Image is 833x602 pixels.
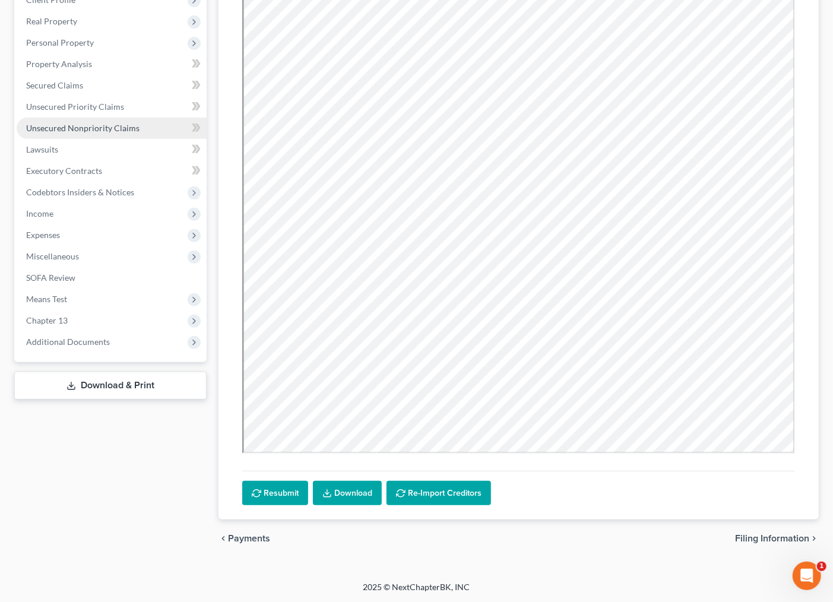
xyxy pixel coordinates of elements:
[735,534,809,543] span: Filing Information
[793,562,821,590] iframe: Intercom live chat
[26,230,60,240] span: Expenses
[26,294,67,304] span: Means Test
[26,144,58,154] span: Lawsuits
[817,562,826,571] span: 1
[26,123,140,133] span: Unsecured Nonpriority Claims
[17,160,207,182] a: Executory Contracts
[26,102,124,112] span: Unsecured Priority Claims
[17,96,207,118] a: Unsecured Priority Claims
[17,267,207,289] a: SOFA Review
[17,53,207,75] a: Property Analysis
[17,118,207,139] a: Unsecured Nonpriority Claims
[26,273,75,283] span: SOFA Review
[26,80,83,90] span: Secured Claims
[26,208,53,218] span: Income
[242,481,308,506] button: Resubmit
[17,75,207,96] a: Secured Claims
[26,187,134,197] span: Codebtors Insiders & Notices
[218,534,270,543] button: chevron_left Payments
[26,337,110,347] span: Additional Documents
[26,166,102,176] span: Executory Contracts
[809,534,819,543] i: chevron_right
[228,534,270,543] span: Payments
[387,481,491,506] button: Re-Import Creditors
[17,139,207,160] a: Lawsuits
[14,372,207,400] a: Download & Print
[26,16,77,26] span: Real Property
[26,315,68,325] span: Chapter 13
[313,481,382,506] a: Download
[218,534,228,543] i: chevron_left
[26,251,79,261] span: Miscellaneous
[26,59,92,69] span: Property Analysis
[735,534,819,543] button: Filing Information chevron_right
[26,37,94,47] span: Personal Property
